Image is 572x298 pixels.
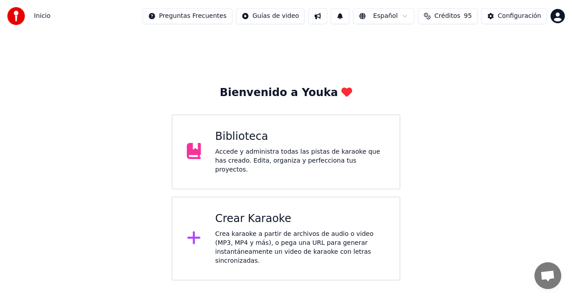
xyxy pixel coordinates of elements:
[481,8,547,24] button: Configuración
[498,12,541,21] div: Configuración
[34,12,50,21] span: Inicio
[434,12,460,21] span: Créditos
[34,12,50,21] nav: breadcrumb
[236,8,305,24] button: Guías de video
[215,230,386,265] div: Crea karaoke a partir de archivos de audio o video (MP3, MP4 y más), o pega una URL para generar ...
[215,147,386,174] div: Accede y administra todas las pistas de karaoke que has creado. Edita, organiza y perfecciona tus...
[418,8,478,24] button: Créditos95
[534,262,561,289] a: Open chat
[215,212,386,226] div: Crear Karaoke
[143,8,232,24] button: Preguntas Frecuentes
[464,12,472,21] span: 95
[7,7,25,25] img: youka
[215,130,386,144] div: Biblioteca
[220,86,353,100] div: Bienvenido a Youka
